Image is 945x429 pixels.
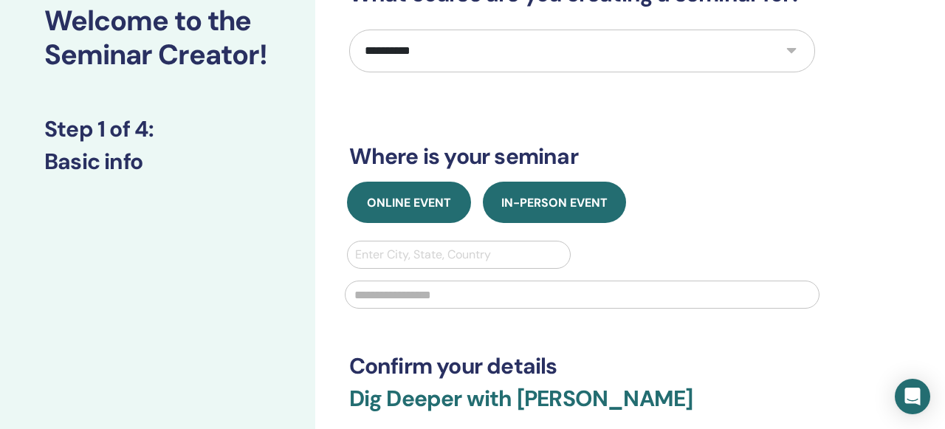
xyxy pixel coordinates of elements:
div: Open Intercom Messenger [895,379,930,414]
button: Online Event [347,182,471,223]
h3: Step 1 of 4 : [44,116,271,143]
h2: Welcome to the Seminar Creator! [44,4,271,72]
span: Online Event [367,195,451,210]
span: In-Person Event [501,195,608,210]
h3: Basic info [44,148,271,175]
button: In-Person Event [483,182,626,223]
h3: Where is your seminar [349,143,815,170]
h3: Confirm your details [349,353,815,380]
